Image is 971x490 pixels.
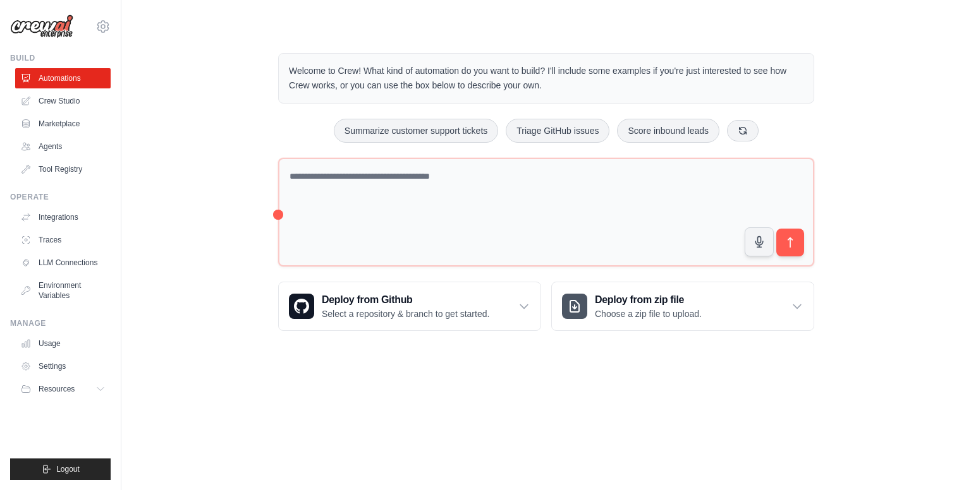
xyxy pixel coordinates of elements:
[15,136,111,157] a: Agents
[15,333,111,354] a: Usage
[15,230,111,250] a: Traces
[595,308,702,320] p: Choose a zip file to upload.
[10,192,111,202] div: Operate
[289,64,803,93] p: Welcome to Crew! What kind of automation do you want to build? I'll include some examples if you'...
[15,91,111,111] a: Crew Studio
[322,308,489,320] p: Select a repository & branch to get started.
[10,53,111,63] div: Build
[10,458,111,480] button: Logout
[10,15,73,39] img: Logo
[39,384,75,394] span: Resources
[15,114,111,134] a: Marketplace
[15,68,111,88] a: Automations
[15,159,111,179] a: Tool Registry
[595,292,702,308] h3: Deploy from zip file
[15,356,111,376] a: Settings
[322,292,489,308] h3: Deploy from Github
[15,379,111,399] button: Resources
[10,318,111,328] div: Manage
[334,119,498,143] button: Summarize customer support tickets
[15,253,111,273] a: LLM Connections
[506,119,609,143] button: Triage GitHub issues
[15,275,111,306] a: Environment Variables
[617,119,719,143] button: Score inbound leads
[56,464,80,474] span: Logout
[15,207,111,227] a: Integrations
